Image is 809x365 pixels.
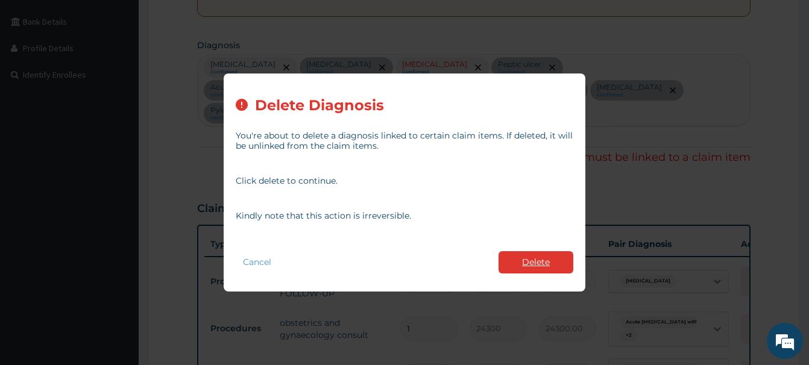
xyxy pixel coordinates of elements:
[255,98,384,114] h2: Delete Diagnosis
[236,131,573,151] p: You're about to delete a diagnosis linked to certain claim items. If deleted, it will be unlinked...
[236,211,573,221] p: Kindly note that this action is irreversible.
[236,176,573,186] p: Click delete to continue.
[236,254,279,271] button: Cancel
[6,240,230,282] textarea: Type your message and hit 'Enter'
[70,107,166,229] span: We're online!
[198,6,227,35] div: Minimize live chat window
[63,67,203,83] div: Chat with us now
[499,251,573,273] button: Delete
[22,60,49,90] img: d_794563401_company_1708531726252_794563401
